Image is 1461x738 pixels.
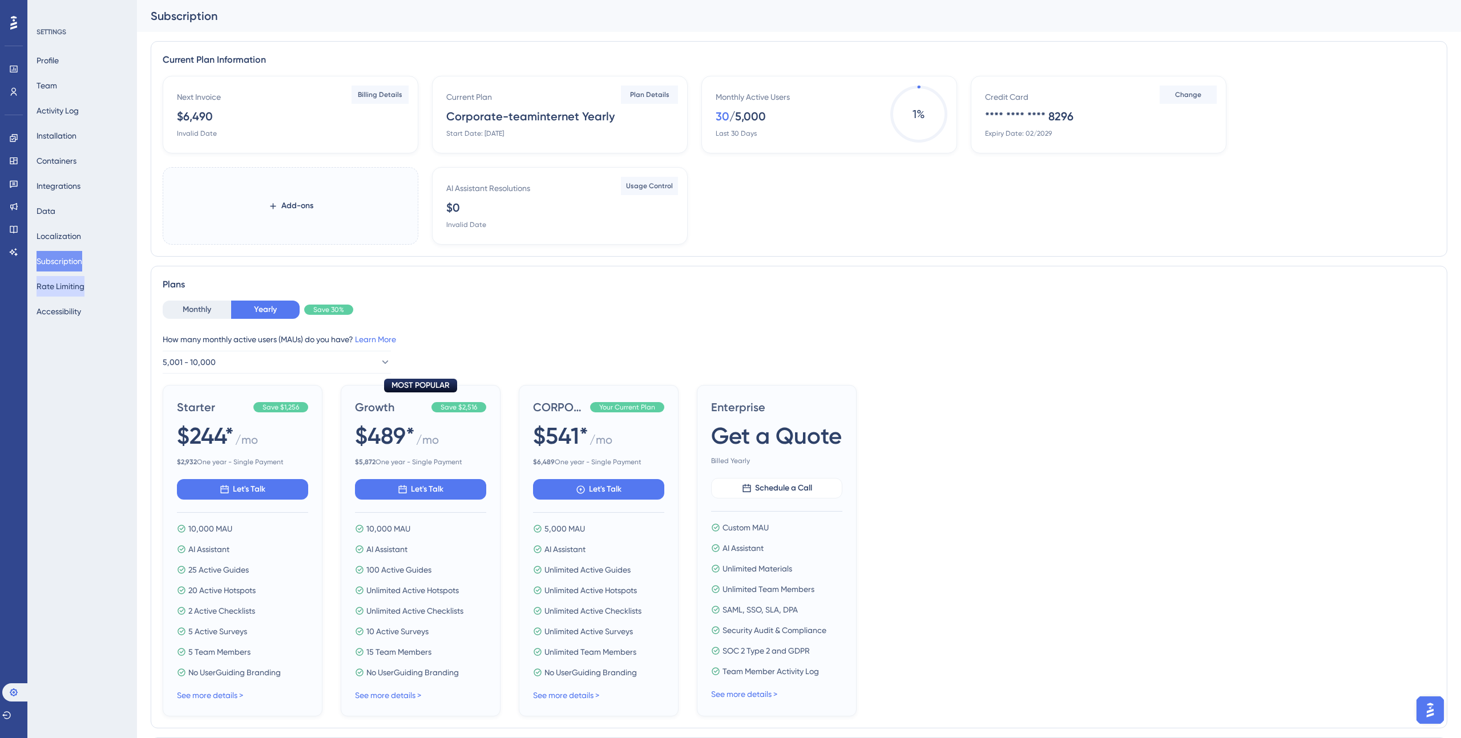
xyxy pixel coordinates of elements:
div: Plans [163,278,1435,291]
a: Learn More [355,335,396,344]
button: Data [37,201,55,221]
span: 1 % [890,86,947,143]
div: MOST POPULAR [384,379,457,392]
span: Let's Talk [589,482,621,496]
button: Installation [37,125,76,146]
button: Containers [37,151,76,171]
div: Invalid Date [177,129,217,138]
span: Unlimited Team Members [723,582,814,596]
span: Save $2,516 [441,403,477,412]
span: Save 30% [313,305,344,314]
span: 5 Team Members [188,645,251,659]
span: Starter [177,399,249,415]
span: $489* [355,420,415,452]
button: Change [1160,86,1217,104]
button: Add-ons [250,196,332,216]
button: Activity Log [37,100,79,121]
button: Let's Talk [177,479,308,500]
button: Localization [37,226,81,246]
span: Billing Details [358,90,402,99]
span: $244* [177,420,234,452]
div: Corporate-teaminternet Yearly [446,108,615,124]
span: 25 Active Guides [188,563,249,577]
span: Schedule a Call [755,481,812,495]
span: Get a Quote [711,420,842,452]
span: No UserGuiding Branding [366,666,459,679]
span: 100 Active Guides [366,563,431,577]
div: Last 30 Days [716,129,757,138]
div: $0 [446,200,460,216]
div: Invalid Date [446,220,486,229]
span: Unlimited Active Guides [544,563,631,577]
button: Billing Details [352,86,409,104]
span: / mo [590,432,612,453]
div: Subscription [151,8,1419,24]
b: $ 6,489 [533,458,555,466]
span: / mo [416,432,439,453]
button: Monthly [163,301,231,319]
span: SAML, SSO, SLA, DPA [723,603,798,617]
span: Unlimited Active Hotspots [544,583,637,597]
span: One year - Single Payment [355,457,486,467]
span: SOC 2 Type 2 and GDPR [723,644,810,658]
span: Unlimited Materials [723,562,792,575]
span: 15 Team Members [366,645,431,659]
div: SETTINGS [37,27,129,37]
span: Team Member Activity Log [723,664,819,678]
span: 10 Active Surveys [366,625,429,638]
a: See more details > [533,691,599,700]
span: Let's Talk [411,482,443,496]
button: Plan Details [621,86,678,104]
span: Usage Control [626,181,673,190]
span: 5 Active Surveys [188,625,247,638]
span: $541* [533,420,588,452]
span: AI Assistant [544,542,586,556]
span: Growth [355,399,427,415]
div: Monthly Active Users [716,90,790,104]
div: Credit Card [985,90,1028,104]
iframe: UserGuiding AI Assistant Launcher [1413,693,1447,727]
button: Accessibility [37,301,81,322]
span: Plan Details [630,90,669,99]
a: See more details > [355,691,421,700]
span: Billed Yearly [711,456,842,465]
span: 20 Active Hotspots [188,583,256,597]
span: AI Assistant [723,541,764,555]
div: Current Plan [446,90,492,104]
span: No UserGuiding Branding [544,666,637,679]
button: Usage Control [621,177,678,195]
a: See more details > [177,691,243,700]
div: AI Assistant Resolutions [446,181,530,195]
div: / 5,000 [729,108,766,124]
button: Schedule a Call [711,478,842,498]
div: 30 [716,108,729,124]
button: Integrations [37,176,80,196]
span: Unlimited Team Members [544,645,636,659]
div: Expiry Date: 02/2029 [985,129,1052,138]
div: $6,490 [177,108,213,124]
div: Current Plan Information [163,53,1435,67]
button: 5,001 - 10,000 [163,351,391,374]
span: Custom MAU [723,521,769,534]
b: $ 5,872 [355,458,376,466]
span: Unlimited Active Checklists [366,604,463,618]
span: Your Current Plan [599,403,655,412]
button: Rate Limiting [37,276,84,297]
span: AI Assistant [366,542,407,556]
span: Save $1,256 [263,403,299,412]
span: 5,000 MAU [544,522,585,536]
button: Team [37,75,57,96]
div: How many monthly active users (MAUs) do you have? [163,332,1435,346]
span: One year - Single Payment [177,457,308,467]
span: Change [1175,90,1201,99]
span: Unlimited Active Hotspots [366,583,459,597]
button: Profile [37,50,59,71]
span: Add-ons [281,199,313,213]
span: Unlimited Active Surveys [544,625,633,638]
span: Unlimited Active Checklists [544,604,641,618]
a: See more details > [711,690,777,699]
button: Yearly [231,301,300,319]
button: Let's Talk [355,479,486,500]
div: Start Date: [DATE] [446,129,504,138]
span: CORPORATE-TEAMINTERNET [533,399,586,415]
